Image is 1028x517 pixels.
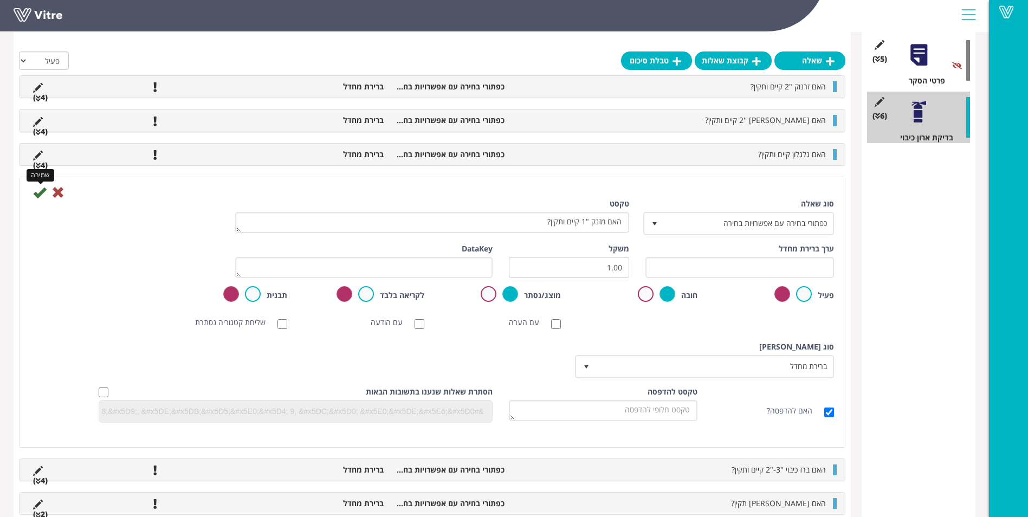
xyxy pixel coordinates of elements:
label: חובה [681,290,697,301]
li: ברירת מחדל [269,149,389,160]
li: (4 ) [28,92,53,103]
label: האם להדפסה? [767,405,823,416]
label: סוג [PERSON_NAME] [759,341,834,352]
li: כפתורי בחירה עם אפשרויות בחירה [389,149,509,160]
span: האם גלגלון קיים ותקין? [758,149,826,159]
li: ברירת מחדל [269,81,389,92]
div: שמירה [27,169,54,182]
label: טקסט [610,198,629,209]
input: האם להדפסה? [824,408,834,417]
span: select [645,214,664,233]
span: select [577,357,596,376]
label: סוג שאלה [801,198,834,209]
a: שאלה [774,51,845,70]
input: &#x5DC;&#x5D3;&#x5D5;&#x5D2;&#x5DE;&#x5D4;: &#x5DC;&#x5D0; &#x5E8;&#x5DC;&#x5D5;&#x5D5;&#x5E0;&#x... [99,403,487,419]
label: עם הערה [509,317,550,328]
label: מוצג/נסתר [524,290,561,301]
span: האם [PERSON_NAME] ''2 קיים ותקין? [705,115,826,125]
label: פעיל [818,290,834,301]
a: קבוצת שאלות [695,51,772,70]
textarea: האם מזנק "1 קיים ותקין? [235,212,629,233]
li: (4 ) [28,475,53,486]
div: בדיקת ארון כיבוי [875,132,970,143]
a: טבלת סיכום [621,51,692,70]
li: ברירת מחדל [269,115,389,126]
span: (5 ) [872,54,887,64]
li: כפתורי בחירה עם אפשרויות בחירה [389,81,509,92]
span: כפתורי בחירה עם אפשרויות בחירה [664,214,833,233]
li: ברירת מחדל [269,498,389,509]
span: ברירת מחדל [596,357,833,376]
input: עם הודעה [415,319,424,329]
input: Hide question based on answer [99,387,108,397]
li: (4 ) [28,126,53,137]
label: DataKey [462,243,493,254]
label: הסתרת שאלות שנענו בתשובות הבאות [366,386,493,397]
li: כפתורי בחירה עם אפשרויות בחירה [389,115,509,126]
span: (6 ) [872,111,887,121]
div: פרטי הסקר [875,75,970,86]
label: שליחת קטגוריה נסתרת [195,317,276,328]
span: האם זרנוק "2 קיים ותקין? [751,81,826,92]
li: ברירת מחדל [269,464,389,475]
label: עם הודעה [371,317,413,328]
span: האם [PERSON_NAME] תקין? [731,498,826,508]
span: האם ברז כיבוי "3-"2 קיים ותקין? [732,464,826,475]
label: טקסט להדפסה [648,386,697,397]
li: כפתורי בחירה עם אפשרויות בחירה [389,498,509,509]
input: עם הערה [551,319,561,329]
label: לקריאה בלבד [380,290,424,301]
label: ערך ברירת מחדל [779,243,834,254]
input: שליחת קטגוריה נסתרת [277,319,287,329]
li: (4 ) [28,160,53,171]
label: תבנית [267,290,287,301]
label: משקל [609,243,629,254]
li: כפתורי בחירה עם אפשרויות בחירה [389,464,509,475]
